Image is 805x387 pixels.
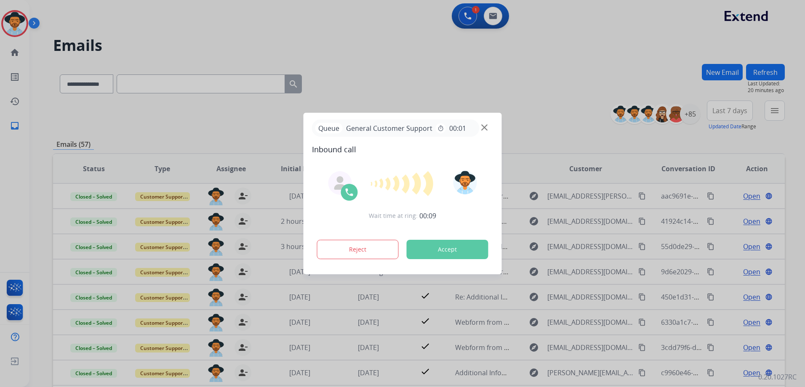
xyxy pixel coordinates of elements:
[333,176,347,190] img: agent-avatar
[344,187,355,197] img: call-icon
[343,123,436,133] span: General Customer Support
[481,125,488,131] img: close-button
[369,212,418,220] span: Wait time at ring:
[312,143,493,155] span: Inbound call
[453,171,477,194] img: avatar
[419,211,436,221] span: 00:09
[315,123,343,133] p: Queue
[317,240,399,259] button: Reject
[449,123,466,133] span: 00:01
[758,372,797,382] p: 0.20.1027RC
[437,125,444,132] mat-icon: timer
[407,240,488,259] button: Accept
